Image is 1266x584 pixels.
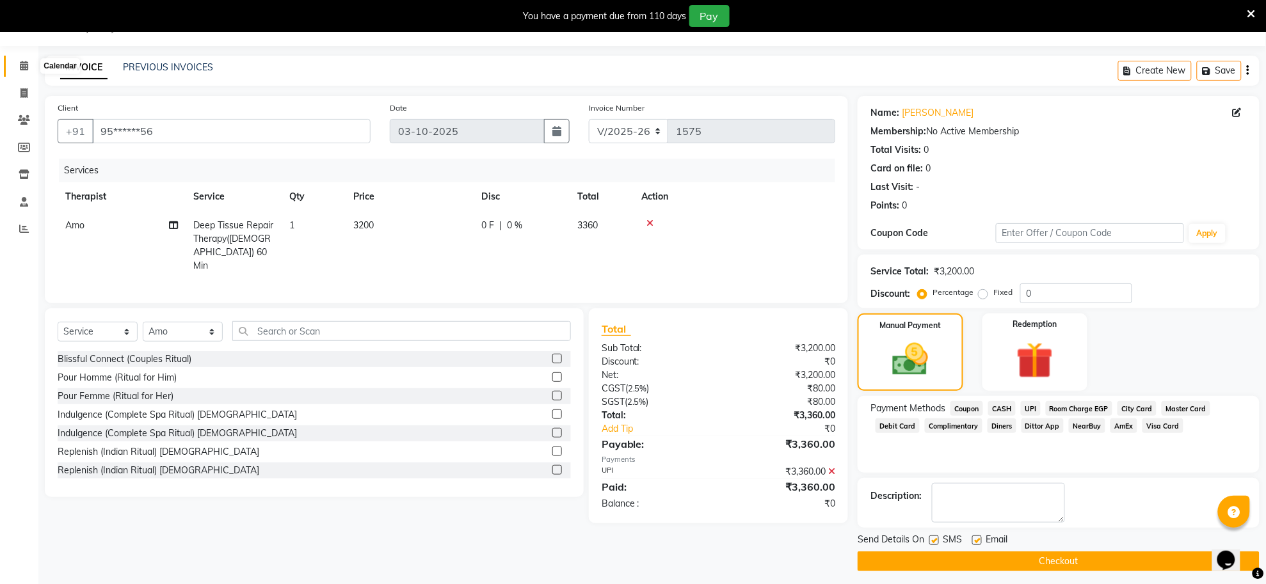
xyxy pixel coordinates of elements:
[59,159,845,182] div: Services
[1118,401,1157,416] span: City Card
[870,199,899,212] div: Points:
[58,102,78,114] label: Client
[58,427,297,440] div: Indulgence (Complete Spa Ritual) [DEMOGRAPHIC_DATA]
[925,162,931,175] div: 0
[289,219,294,231] span: 1
[876,418,920,433] span: Debit Card
[602,454,835,465] div: Payments
[589,102,645,114] label: Invoice Number
[943,533,962,549] span: SMS
[232,321,571,341] input: Search or Scan
[592,409,719,422] div: Total:
[592,342,719,355] div: Sub Total:
[1013,319,1057,330] label: Redemption
[592,382,719,395] div: ( )
[602,396,625,407] span: SGST
[719,497,845,510] div: ₹0
[719,436,845,452] div: ₹3,360.00
[592,395,719,409] div: ( )
[592,497,719,510] div: Balance :
[1005,338,1064,383] img: _gift.svg
[390,102,407,114] label: Date
[58,352,191,366] div: Blissful Connect (Couples Ritual)
[592,465,719,478] div: UPI
[592,436,719,452] div: Payable:
[1212,533,1253,571] iframe: chat widget
[719,382,845,395] div: ₹80.00
[346,182,474,211] th: Price
[870,180,913,194] div: Last Visit:
[986,533,1007,549] span: Email
[186,182,282,211] th: Service
[592,368,719,382] div: Net:
[58,464,259,477] div: Replenish (Indian Ritual) [DEMOGRAPHIC_DATA]
[924,143,929,157] div: 0
[996,223,1184,243] input: Enter Offer / Coupon Code
[58,390,173,403] div: Pour Femme (Ritual for Her)
[1110,418,1137,433] span: AmEx
[689,5,730,27] button: Pay
[1118,61,1192,81] button: Create New
[602,322,631,336] span: Total
[602,383,625,394] span: CGST
[353,219,374,231] span: 3200
[570,182,634,211] th: Total
[988,418,1016,433] span: Diners
[933,287,974,298] label: Percentage
[1189,224,1226,243] button: Apply
[870,125,926,138] div: Membership:
[870,162,923,175] div: Card on file:
[719,368,845,382] div: ₹3,200.00
[92,119,371,143] input: Search by Name/Mobile/Email/Code
[1046,401,1113,416] span: Room Charge EGP
[65,219,84,231] span: Amo
[993,287,1013,298] label: Fixed
[577,219,598,231] span: 3360
[870,265,929,278] div: Service Total:
[1197,61,1242,81] button: Save
[524,10,687,23] div: You have a payment due from 110 days
[193,219,273,271] span: Deep Tissue Repair Therapy([DEMOGRAPHIC_DATA]) 60 Min
[1162,401,1210,416] span: Master Card
[719,479,845,494] div: ₹3,360.00
[634,182,835,211] th: Action
[870,106,899,120] div: Name:
[988,401,1016,416] span: CASH
[870,143,921,157] div: Total Visits:
[934,265,974,278] div: ₹3,200.00
[740,422,845,436] div: ₹0
[592,422,740,436] a: Add Tip
[719,342,845,355] div: ₹3,200.00
[58,119,93,143] button: +91
[1022,418,1064,433] span: Dittor App
[719,355,845,368] div: ₹0
[902,199,907,212] div: 0
[950,401,983,416] span: Coupon
[880,320,941,331] label: Manual Payment
[870,125,1247,138] div: No Active Membership
[58,445,259,459] div: Replenish (Indian Ritual) [DEMOGRAPHIC_DATA]
[719,465,845,478] div: ₹3,360.00
[870,287,910,301] div: Discount:
[592,479,719,494] div: Paid:
[123,61,213,73] a: PREVIOUS INVOICES
[481,219,494,232] span: 0 F
[719,409,845,422] div: ₹3,360.00
[870,489,922,503] div: Description:
[507,219,522,232] span: 0 %
[282,182,346,211] th: Qty
[870,226,996,240] div: Coupon Code
[627,397,646,407] span: 2.5%
[592,355,719,368] div: Discount:
[881,339,939,380] img: _cash.svg
[474,182,570,211] th: Disc
[858,551,1260,571] button: Checkout
[40,59,79,74] div: Calendar
[858,533,924,549] span: Send Details On
[58,182,186,211] th: Therapist
[499,219,502,232] span: |
[58,408,297,422] div: Indulgence (Complete Spa Ritual) [DEMOGRAPHIC_DATA]
[628,383,647,393] span: 2.5%
[916,180,920,194] div: -
[1021,401,1041,416] span: UPI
